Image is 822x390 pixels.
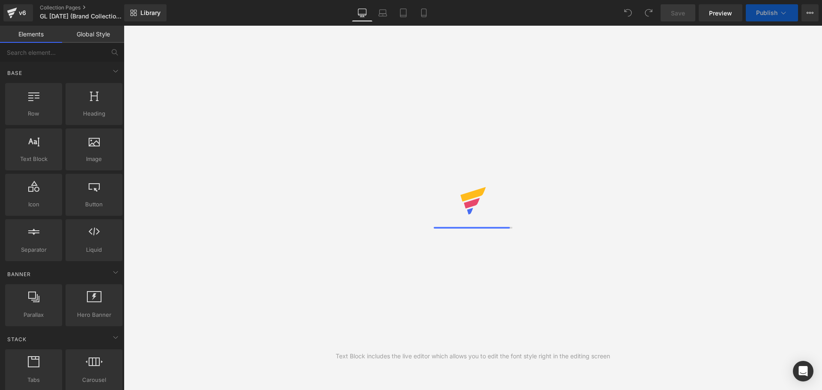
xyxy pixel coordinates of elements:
a: Desktop [352,4,372,21]
button: Publish [746,4,798,21]
a: Laptop [372,4,393,21]
button: Undo [619,4,637,21]
a: v6 [3,4,33,21]
span: Icon [8,200,60,209]
span: Tabs [8,375,60,384]
span: Banner [6,270,32,278]
span: Save [671,9,685,18]
span: Liquid [68,245,120,254]
span: Separator [8,245,60,254]
button: More [801,4,819,21]
a: Collection Pages [40,4,138,11]
span: Image [68,155,120,164]
span: Publish [756,9,777,16]
div: Text Block includes the live editor which allows you to edit the font style right in the editing ... [336,351,610,361]
a: Preview [699,4,742,21]
span: Preview [709,9,732,18]
button: Redo [640,4,657,21]
span: Parallax [8,310,60,319]
span: Stack [6,335,27,343]
span: Library [140,9,161,17]
span: Heading [68,109,120,118]
a: Global Style [62,26,124,43]
div: v6 [17,7,28,18]
span: Base [6,69,23,77]
a: Mobile [414,4,434,21]
a: Tablet [393,4,414,21]
span: GL [DATE] (Brand Collection Page) [40,13,122,20]
span: Row [8,109,60,118]
div: Open Intercom Messenger [793,361,813,381]
span: Hero Banner [68,310,120,319]
span: Carousel [68,375,120,384]
span: Button [68,200,120,209]
span: Text Block [8,155,60,164]
a: New Library [124,4,167,21]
